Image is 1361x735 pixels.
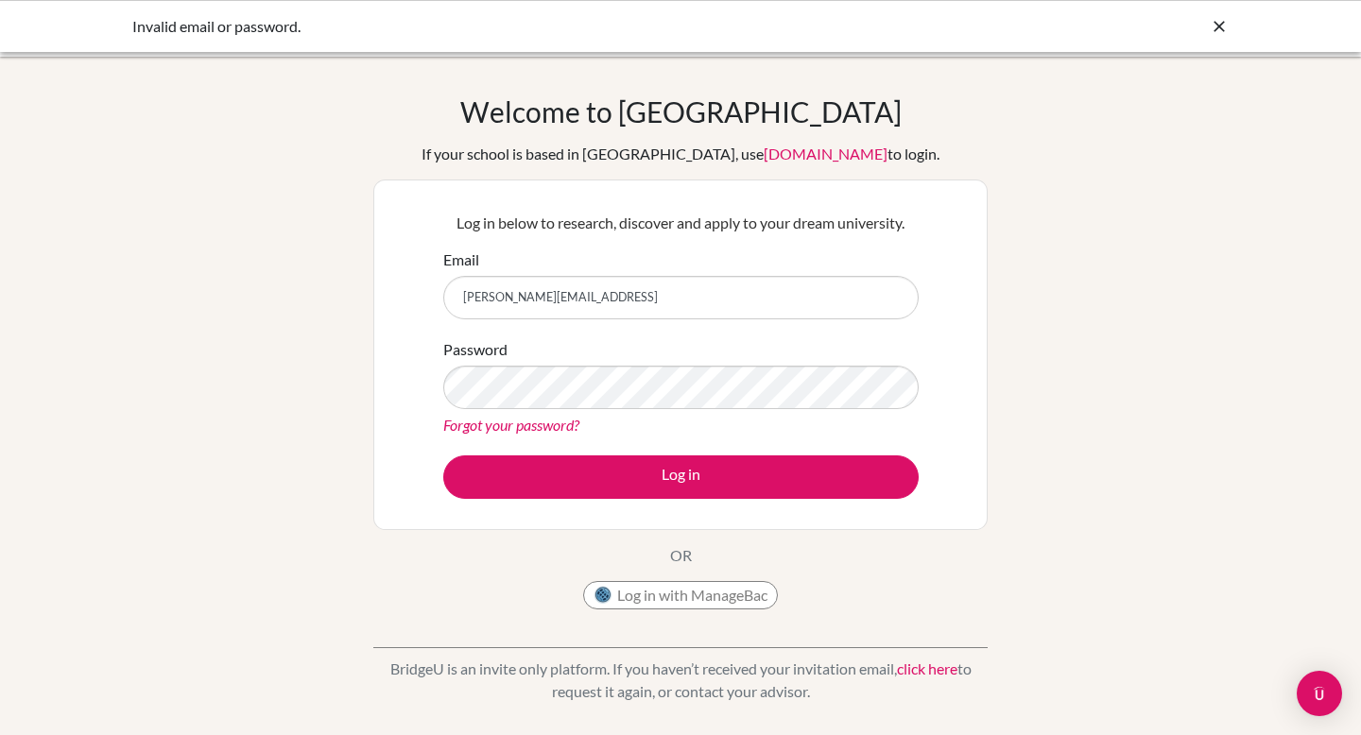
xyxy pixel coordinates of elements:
[443,338,508,361] label: Password
[443,416,579,434] a: Forgot your password?
[1297,671,1342,716] div: Open Intercom Messenger
[764,145,887,162] a: [DOMAIN_NAME]
[443,212,919,234] p: Log in below to research, discover and apply to your dream university.
[897,659,957,677] a: click here
[373,658,988,703] p: BridgeU is an invite only platform. If you haven’t received your invitation email, to request it ...
[670,544,692,567] p: OR
[443,455,919,499] button: Log in
[460,94,902,128] h1: Welcome to [GEOGRAPHIC_DATA]
[422,143,939,165] div: If your school is based in [GEOGRAPHIC_DATA], use to login.
[443,248,479,271] label: Email
[583,581,778,609] button: Log in with ManageBac
[132,15,945,38] div: Invalid email or password.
